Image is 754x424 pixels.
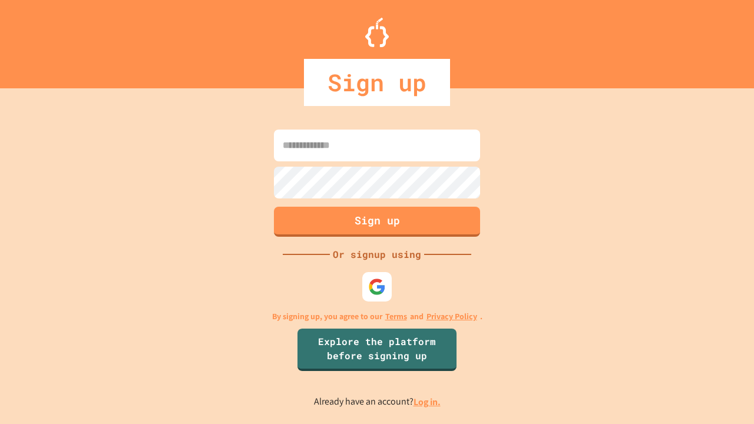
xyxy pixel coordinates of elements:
[272,310,482,323] p: By signing up, you agree to our and .
[330,247,424,261] div: Or signup using
[426,310,477,323] a: Privacy Policy
[274,207,480,237] button: Sign up
[385,310,407,323] a: Terms
[297,329,457,371] a: Explore the platform before signing up
[414,396,441,408] a: Log in.
[368,278,386,296] img: google-icon.svg
[314,395,441,409] p: Already have an account?
[365,18,389,47] img: Logo.svg
[304,59,450,106] div: Sign up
